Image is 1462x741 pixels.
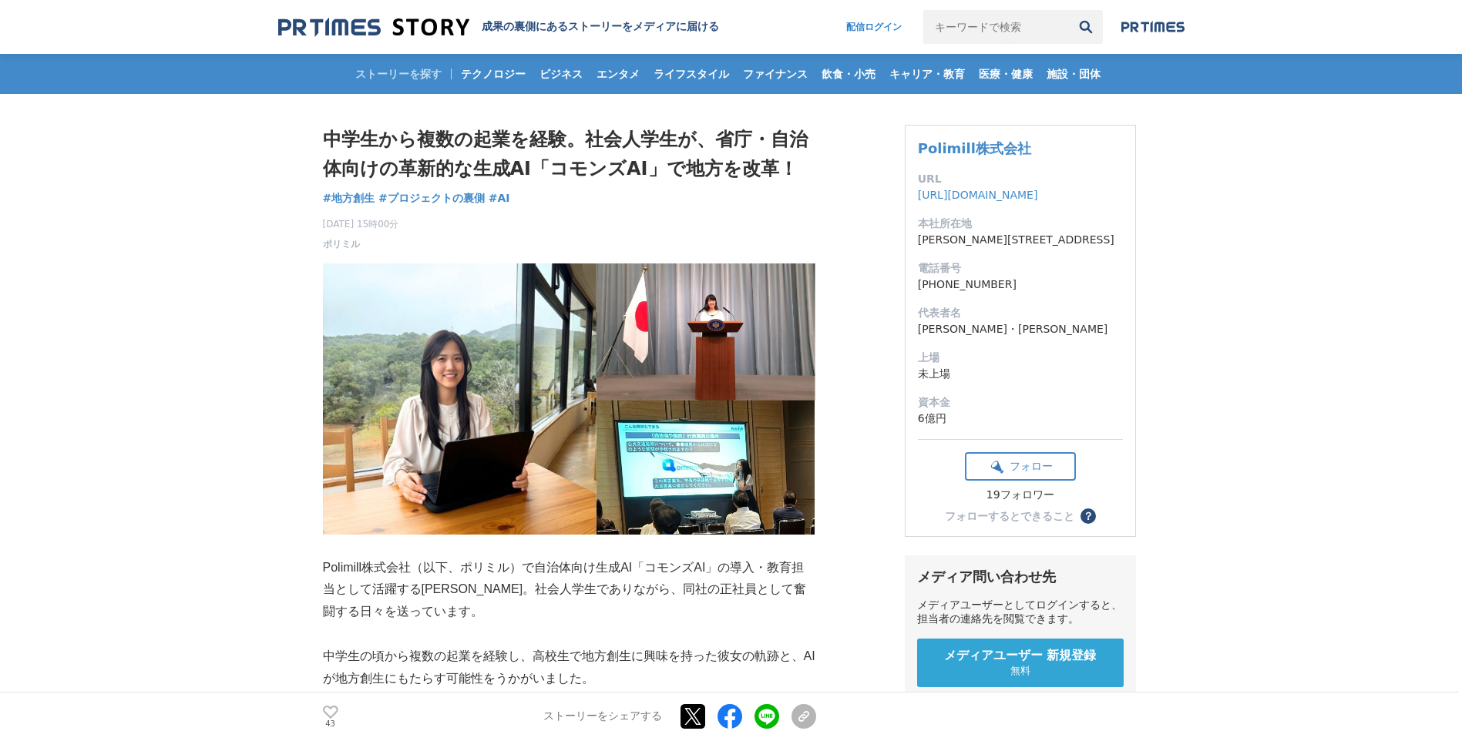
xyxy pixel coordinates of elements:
[917,598,1124,626] div: メディアユーザーとしてログインすると、担当者の連絡先を閲覧できます。
[323,557,816,623] p: Polimill株式会社（以下、ポリミル）で自治体向け生成AI「コモンズAI」の導入・教育担当として活躍する[PERSON_NAME]。社会人学生でありながら、同社の正社員として奮闘する日々を送...
[965,452,1076,481] button: フォロー
[489,191,510,205] span: #AI
[918,171,1123,187] dt: URL
[1010,664,1030,678] span: 無料
[323,645,816,690] p: 中学生の頃から複数の起業を経験し、高校生で地方創生に興味を持った彼女の軌跡と、AIが地方創生にもたらす可能性をうかがいました。
[1069,10,1103,44] button: 検索
[590,67,646,81] span: エンタメ
[944,648,1097,664] span: メディアユーザー 新規登録
[455,67,532,81] span: テクノロジー
[590,54,646,94] a: エンタメ
[1081,508,1096,524] button: ？
[278,17,719,38] a: 成果の裏側にあるストーリーをメディアに届ける 成果の裏側にあるストーリーをメディアに届ける
[323,237,360,251] a: ポリミル
[883,54,971,94] a: キャリア・教育
[973,54,1039,94] a: 医療・健康
[917,568,1124,586] div: メディア問い合わせ先
[918,366,1123,382] dd: 未上場
[323,263,816,535] img: thumbnail_d415ed00-91c9-11ef-a821-fb01d8494201.png
[918,277,1123,293] dd: [PHONE_NUMBER]
[918,350,1123,366] dt: 上場
[917,639,1124,687] a: メディアユーザー 新規登録 無料
[918,394,1123,411] dt: 資本金
[378,190,485,206] a: #プロジェクトの裏側
[647,54,735,94] a: ライフスタイル
[918,140,1031,156] a: Polimill株式会社
[482,20,719,34] h2: 成果の裏側にあるストーリーをメディアに届ける
[323,191,375,205] span: #地方創生
[647,67,735,81] span: ライフスタイル
[918,321,1123,337] dd: [PERSON_NAME]・[PERSON_NAME]
[965,488,1076,502] div: 19フォロワー
[489,190,510,206] a: #AI
[815,67,882,81] span: 飲食・小売
[278,17,469,38] img: 成果の裏側にあるストーリーをメディアに届ける
[918,216,1123,232] dt: 本社所在地
[1121,21,1185,33] img: prtimes
[455,54,532,94] a: テクノロジー
[815,54,882,94] a: 飲食・小売
[923,10,1069,44] input: キーワードで検索
[1040,67,1107,81] span: 施設・団体
[831,10,917,44] a: 配信ログイン
[918,232,1123,248] dd: [PERSON_NAME][STREET_ADDRESS]
[323,190,375,206] a: #地方創生
[918,411,1123,427] dd: 6億円
[737,67,814,81] span: ファイナンス
[918,260,1123,277] dt: 電話番号
[945,511,1074,521] div: フォローするとできること
[323,125,816,184] h1: 中学生から複数の起業を経験。社会人学生が、省庁・自治体向けの革新的な生成AI「コモンズAI」で地方を改革！
[737,54,814,94] a: ファイナンス
[543,710,662,724] p: ストーリーをシェアする
[533,54,589,94] a: ビジネス
[918,189,1038,201] a: [URL][DOMAIN_NAME]
[1040,54,1107,94] a: 施設・団体
[323,217,399,231] span: [DATE] 15時00分
[323,720,338,728] p: 43
[1083,511,1094,521] span: ？
[883,67,971,81] span: キャリア・教育
[378,191,485,205] span: #プロジェクトの裏側
[918,305,1123,321] dt: 代表者名
[973,67,1039,81] span: 医療・健康
[533,67,589,81] span: ビジネス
